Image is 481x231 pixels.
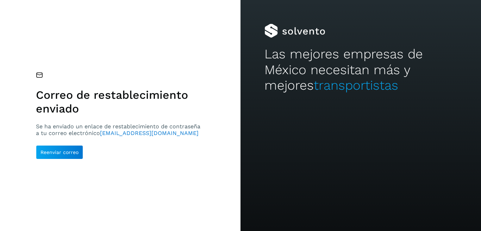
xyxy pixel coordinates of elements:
span: Reenviar correo [40,150,79,155]
span: transportistas [314,78,398,93]
p: Se ha enviado un enlace de restablecimiento de contraseña a tu correo electrónico [36,123,203,136]
h2: Las mejores empresas de México necesitan más y mejores [264,46,457,93]
h1: Correo de restablecimiento enviado [36,88,203,115]
button: Reenviar correo [36,145,83,159]
span: [EMAIL_ADDRESS][DOMAIN_NAME] [100,130,199,136]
